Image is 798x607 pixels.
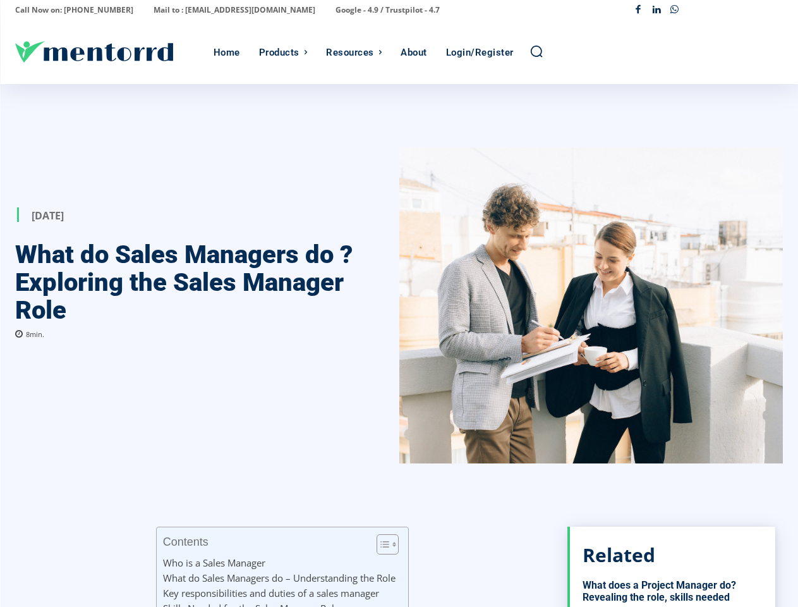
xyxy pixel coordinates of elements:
[529,44,543,58] a: Search
[163,570,396,586] a: What do Sales Managers do – Understanding the Role
[367,534,396,555] a: Toggle Table of Content
[401,21,427,84] div: About
[32,208,64,222] time: [DATE]
[446,21,514,84] div: Login/Register
[15,41,207,63] a: Logo
[15,241,361,324] h1: What do Sales Managers do ? Exploring the Sales Manager Role
[15,1,133,19] p: Call Now on: [PHONE_NUMBER]
[214,21,240,84] div: Home
[440,21,520,84] a: Login/Register
[163,586,379,601] a: Key responsibilities and duties of a sales manager
[583,579,736,603] a: What does a Project Manager do? Revealing the role, skills needed
[336,1,440,19] p: Google - 4.9 / Trustpilot - 4.7
[30,329,44,339] span: min.
[629,1,648,20] a: Facebook
[163,536,209,548] p: Contents
[665,1,684,20] a: Whatsapp
[163,555,265,570] a: Who is a Sales Manager
[583,546,655,565] h3: Related
[154,1,315,19] p: Mail to : [EMAIL_ADDRESS][DOMAIN_NAME]
[207,21,246,84] a: Home
[26,329,30,339] span: 8
[648,1,666,20] a: Linkedin
[394,21,433,84] a: About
